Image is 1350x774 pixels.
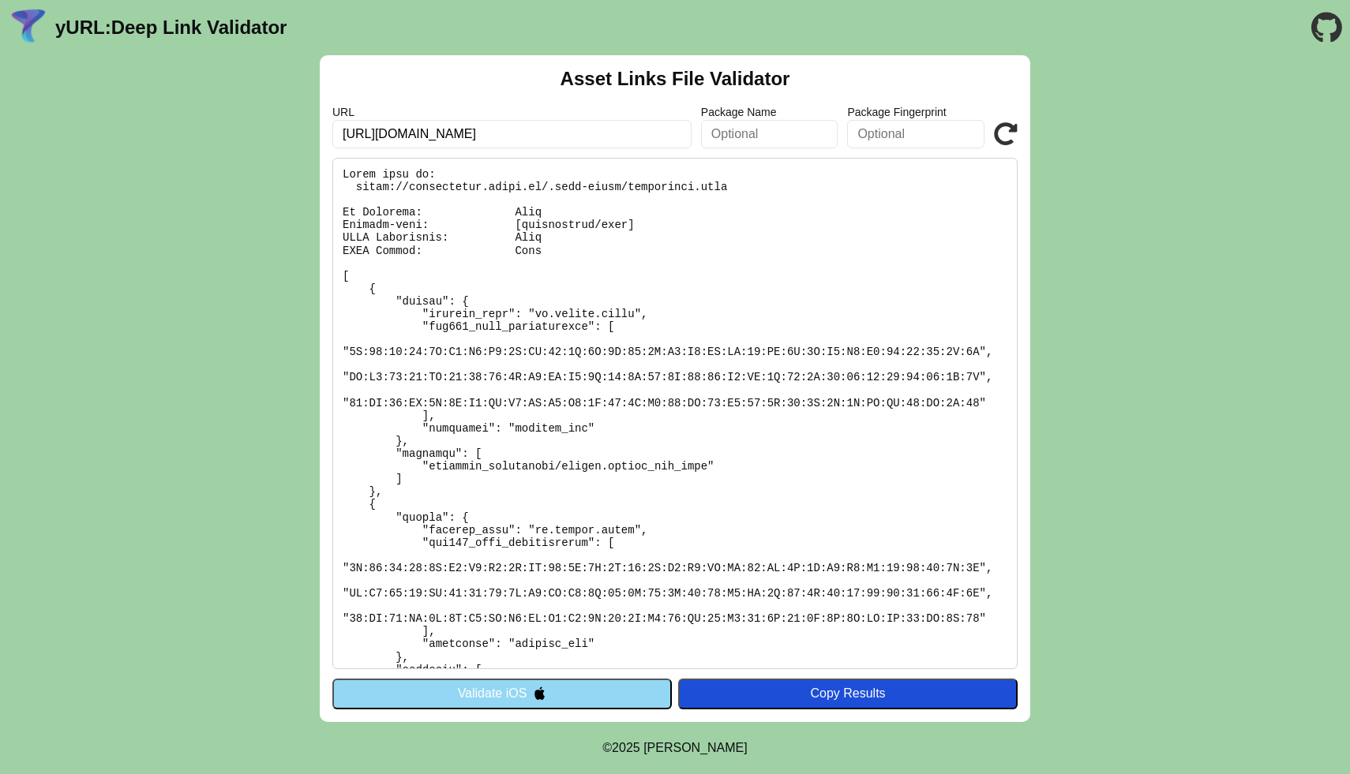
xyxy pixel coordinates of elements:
[533,686,546,700] img: appleIcon.svg
[701,120,838,148] input: Optional
[332,679,672,709] button: Validate iOS
[55,17,287,39] a: yURL:Deep Link Validator
[701,106,838,118] label: Package Name
[678,679,1018,709] button: Copy Results
[8,7,49,48] img: yURL Logo
[643,741,748,754] a: Michael Ibragimchayev's Personal Site
[612,741,640,754] span: 2025
[332,158,1018,669] pre: Lorem ipsu do: sitam://consectetur.adipi.el/.sedd-eiusm/temporinci.utla Et Dolorema: Aliq Enimadm...
[686,686,1010,701] div: Copy Results
[332,106,692,118] label: URL
[332,120,692,148] input: Required
[561,68,790,90] h2: Asset Links File Validator
[847,120,984,148] input: Optional
[847,106,984,118] label: Package Fingerprint
[602,722,747,774] footer: ©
